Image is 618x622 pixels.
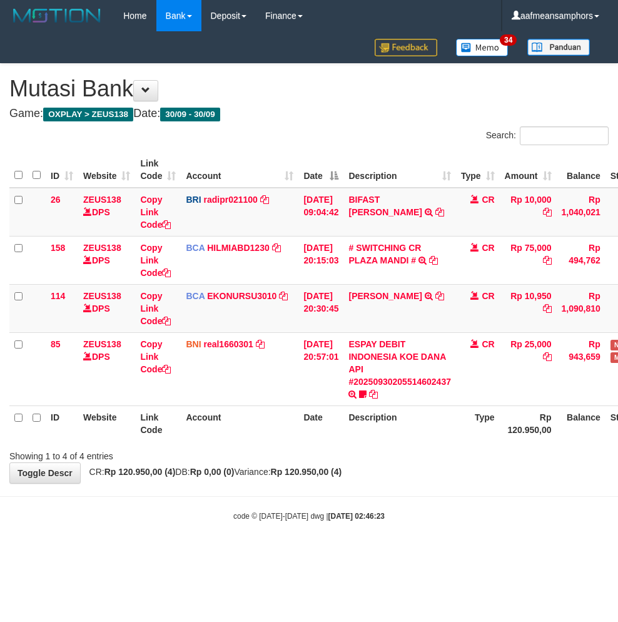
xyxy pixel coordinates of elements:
th: Account [181,405,298,441]
td: Rp 494,762 [557,236,605,284]
a: Copy Rp 25,000 to clipboard [543,352,552,362]
h4: Game: Date: [9,108,609,120]
th: Description: activate to sort column ascending [343,152,456,188]
td: Rp 1,040,021 [557,188,605,237]
div: Showing 1 to 4 of 4 entries [9,445,248,462]
img: panduan.png [527,39,590,56]
a: Copy Link Code [140,195,171,230]
span: BRI [186,195,201,205]
th: ID: activate to sort column ascending [46,152,78,188]
a: 34 [447,31,518,63]
img: Button%20Memo.svg [456,39,509,56]
td: [DATE] 20:57:01 [298,332,343,405]
a: ZEUS138 [83,291,121,301]
td: Rp 943,659 [557,332,605,405]
span: CR: DB: Variance: [83,467,342,477]
th: Balance [557,152,605,188]
span: 85 [51,339,61,349]
a: Copy Rp 10,000 to clipboard [543,207,552,217]
span: 34 [500,34,517,46]
a: radipr021100 [203,195,257,205]
th: Type [456,405,500,441]
th: Link Code [135,405,181,441]
td: Rp 1,090,810 [557,284,605,332]
strong: [DATE] 02:46:23 [328,512,385,521]
span: CR [482,243,494,253]
th: Account: activate to sort column ascending [181,152,298,188]
th: Amount: activate to sort column ascending [500,152,557,188]
a: # SWITCHING CR PLAZA MANDI # [348,243,421,265]
th: Website: activate to sort column ascending [78,152,135,188]
a: Copy AHMAD AGUSTI to clipboard [435,291,444,301]
td: DPS [78,236,135,284]
span: 158 [51,243,65,253]
th: Date: activate to sort column descending [298,152,343,188]
a: HILMIABD1230 [207,243,270,253]
a: Copy ESPAY DEBIT INDONESIA KOE DANA API #20250930205514602437 to clipboard [369,389,378,399]
td: DPS [78,284,135,332]
a: Copy Link Code [140,339,171,374]
a: Copy EKONURSU3010 to clipboard [279,291,288,301]
input: Search: [520,126,609,145]
label: Search: [486,126,609,145]
img: MOTION_logo.png [9,6,104,25]
th: Link Code: activate to sort column ascending [135,152,181,188]
strong: Rp 120.950,00 (4) [271,467,342,477]
span: CR [482,195,494,205]
th: Rp 120.950,00 [500,405,557,441]
a: EKONURSU3010 [207,291,276,301]
span: BCA [186,243,205,253]
a: Copy BIFAST ERIKA S PAUN to clipboard [435,207,444,217]
a: ZEUS138 [83,243,121,253]
td: DPS [78,332,135,405]
a: ZEUS138 [83,195,121,205]
td: DPS [78,188,135,237]
a: Copy Link Code [140,291,171,326]
th: ID [46,405,78,441]
a: ZEUS138 [83,339,121,349]
th: Date [298,405,343,441]
span: BNI [186,339,201,349]
small: code © [DATE]-[DATE] dwg | [233,512,385,521]
a: Copy Link Code [140,243,171,278]
td: Rp 10,950 [500,284,557,332]
img: Feedback.jpg [375,39,437,56]
th: Description [343,405,456,441]
span: OXPLAY > ZEUS138 [43,108,133,121]
span: CR [482,291,494,301]
th: Type: activate to sort column ascending [456,152,500,188]
a: real1660301 [203,339,253,349]
a: BIFAST [PERSON_NAME] [348,195,422,217]
th: Balance [557,405,605,441]
th: Website [78,405,135,441]
span: CR [482,339,494,349]
a: Copy radipr021100 to clipboard [260,195,269,205]
td: Rp 75,000 [500,236,557,284]
span: 114 [51,291,65,301]
td: Rp 10,000 [500,188,557,237]
td: Rp 25,000 [500,332,557,405]
a: [PERSON_NAME] [348,291,422,301]
a: Copy # SWITCHING CR PLAZA MANDI # to clipboard [429,255,438,265]
td: [DATE] 20:30:45 [298,284,343,332]
a: Copy real1660301 to clipboard [256,339,265,349]
h1: Mutasi Bank [9,76,609,101]
span: 30/09 - 30/09 [160,108,220,121]
span: 26 [51,195,61,205]
strong: Rp 120.950,00 (4) [104,467,176,477]
strong: Rp 0,00 (0) [190,467,235,477]
a: Copy Rp 10,950 to clipboard [543,303,552,314]
td: [DATE] 09:04:42 [298,188,343,237]
td: [DATE] 20:15:03 [298,236,343,284]
a: Toggle Descr [9,462,81,484]
a: Copy HILMIABD1230 to clipboard [272,243,281,253]
a: ESPAY DEBIT INDONESIA KOE DANA API #20250930205514602437 [348,339,451,387]
span: BCA [186,291,205,301]
a: Copy Rp 75,000 to clipboard [543,255,552,265]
